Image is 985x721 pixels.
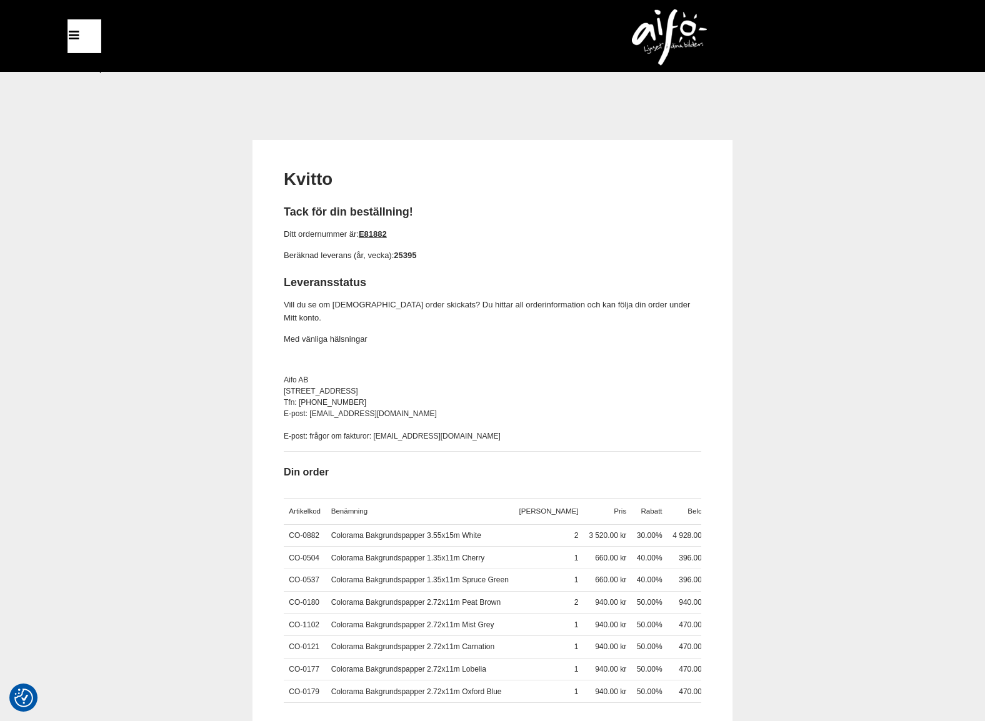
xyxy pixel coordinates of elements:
span: 1 [574,554,579,562]
div: [STREET_ADDRESS] [284,385,701,397]
a: E81882 [359,229,387,239]
p: Ditt ordernummer är: [284,228,701,241]
span: 470.00 [679,687,702,696]
span: 940.00 [595,620,618,629]
span: 40.00% [637,554,662,562]
h1: Kvitto [284,167,701,192]
button: Samtyckesinställningar [14,687,33,709]
span: 1 [574,687,579,696]
span: 396.00 [679,575,702,584]
a: CO-1102 [289,620,319,629]
a: Colorama Bakgrundspapper 1.35x11m Cherry [331,554,484,562]
div: E-post: [EMAIL_ADDRESS][DOMAIN_NAME] [284,408,701,419]
a: CO-0177 [289,665,319,674]
span: 50.00% [637,665,662,674]
span: 50.00% [637,598,662,607]
a: Colorama Bakgrundspapper 2.72x11m Lobelia [331,665,486,674]
span: 1 [574,665,579,674]
span: 1 [574,575,579,584]
h3: Din order [284,465,701,479]
p: Beräknad leverans (år, vecka): [284,249,701,262]
span: 470.00 [679,665,702,674]
div: Tfn: [PHONE_NUMBER] [284,397,701,408]
h2: Leveransstatus [284,275,701,291]
span: Artikelkod [289,507,321,515]
span: 470.00 [679,642,702,651]
span: 660.00 [595,575,618,584]
div: Aifo AB [284,374,701,385]
span: 940.00 [679,598,702,607]
span: 4 928.00 [672,531,702,540]
span: Rabatt [641,507,662,515]
p: Med vänliga hälsningar [284,333,701,346]
span: 470.00 [679,620,702,629]
a: CO-0537 [289,575,319,584]
span: Belopp [687,507,710,515]
a: CO-0179 [289,687,319,696]
span: 40.00% [637,575,662,584]
span: Pris [614,507,626,515]
a: CO-0504 [289,554,319,562]
span: 2 [574,531,579,540]
span: 396.00 [679,554,702,562]
a: Colorama Bakgrundspapper 2.72x11m Oxford Blue [331,687,502,696]
span: 1 [574,642,579,651]
span: 940.00 [595,687,618,696]
a: Colorama Bakgrundspapper 2.72x11m Carnation [331,642,495,651]
span: 50.00% [637,687,662,696]
span: Benämning [331,507,367,515]
span: 3 520.00 [589,531,618,540]
a: Colorama Bakgrundspapper 2.72x11m Peat Brown [331,598,501,607]
span: 2 [574,598,579,607]
a: Colorama Bakgrundspapper 1.35x11m Spruce Green [331,575,509,584]
span: 30.00% [637,531,662,540]
div: E-post: frågor om fakturor: [EMAIL_ADDRESS][DOMAIN_NAME] [284,430,701,442]
span: 660.00 [595,554,618,562]
span: 940.00 [595,665,618,674]
span: [PERSON_NAME] [519,507,579,515]
a: CO-0882 [289,531,319,540]
a: Colorama Bakgrundspapper 2.72x11m Mist Grey [331,620,494,629]
a: Colorama Bakgrundspapper 3.55x15m White [331,531,481,540]
span: 1 [574,620,579,629]
span: 940.00 [595,642,618,651]
span: 50.00% [637,620,662,629]
h2: Tack för din beställning! [284,204,701,220]
a: CO-0121 [289,642,319,651]
strong: 25395 [394,251,416,260]
p: Vill du se om [DEMOGRAPHIC_DATA] order skickats? Du hittar all orderinformation och kan följa din... [284,299,701,325]
span: 940.00 [595,598,618,607]
img: Revisit consent button [14,689,33,707]
img: logo.png [632,9,707,66]
a: CO-0180 [289,598,319,607]
span: 50.00% [637,642,662,651]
